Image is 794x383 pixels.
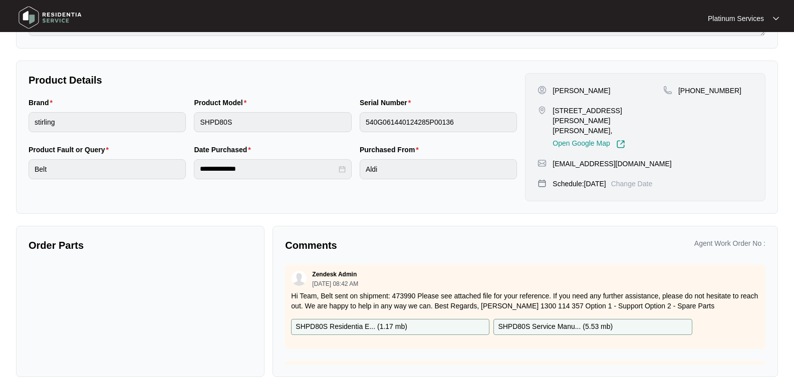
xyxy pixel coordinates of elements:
[678,86,741,96] p: [PHONE_NUMBER]
[694,238,765,248] p: Agent Work Order No :
[29,238,252,252] p: Order Parts
[29,159,186,179] input: Product Fault or Query
[553,140,625,149] a: Open Google Map
[194,98,250,108] label: Product Model
[616,140,625,149] img: Link-External
[194,145,254,155] label: Date Purchased
[611,179,653,189] p: Change Date
[553,106,663,136] p: [STREET_ADDRESS][PERSON_NAME][PERSON_NAME],
[312,270,357,278] p: Zendesk Admin
[553,86,610,96] p: [PERSON_NAME]
[29,98,57,108] label: Brand
[194,112,351,132] input: Product Model
[292,271,307,286] img: user.svg
[663,86,672,95] img: map-pin
[538,86,547,95] img: user-pin
[553,159,671,169] p: [EMAIL_ADDRESS][DOMAIN_NAME]
[708,14,764,24] p: Platinum Services
[553,179,606,189] p: Schedule: [DATE]
[296,321,407,332] p: SHPD80S Residentia E... ( 1.17 mb )
[538,159,547,168] img: map-pin
[15,3,85,33] img: residentia service logo
[360,112,517,132] input: Serial Number
[538,179,547,188] img: map-pin
[773,16,779,21] img: dropdown arrow
[498,321,613,332] p: SHPD80S Service Manu... ( 5.53 mb )
[200,164,336,174] input: Date Purchased
[360,159,517,179] input: Purchased From
[538,106,547,115] img: map-pin
[29,112,186,132] input: Brand
[29,73,517,87] p: Product Details
[285,238,518,252] p: Comments
[360,98,415,108] label: Serial Number
[312,281,358,287] p: [DATE] 08:42 AM
[360,145,423,155] label: Purchased From
[29,145,113,155] label: Product Fault or Query
[291,291,759,311] p: Hi Team, Belt sent on shipment: 473990 Please see attached file for your reference. If you need a...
